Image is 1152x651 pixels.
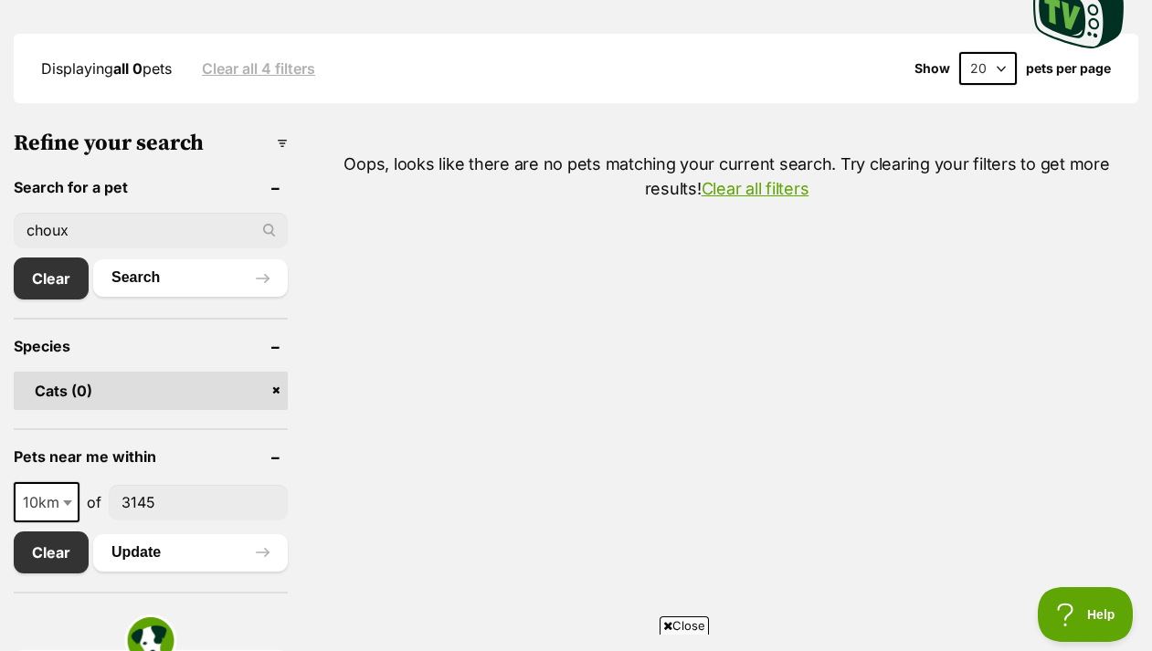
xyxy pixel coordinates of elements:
[41,59,172,78] span: Displaying pets
[14,448,288,465] header: Pets near me within
[16,489,78,515] span: 10km
[14,531,89,573] a: Clear
[14,482,79,522] span: 10km
[14,179,288,195] header: Search for a pet
[87,491,101,513] span: of
[14,338,288,354] header: Species
[93,534,288,571] button: Update
[109,485,288,520] input: postcode
[14,213,288,247] input: Toby
[315,152,1138,201] p: Oops, looks like there are no pets matching your current search. Try clearing your filters to get...
[1026,61,1111,76] label: pets per page
[14,257,89,299] a: Clear
[660,616,709,635] span: Close
[914,61,950,76] span: Show
[14,131,288,156] h3: Refine your search
[702,179,809,198] a: Clear all filters
[14,372,288,410] a: Cats (0)
[93,259,288,296] button: Search
[113,59,143,78] strong: all 0
[1038,587,1134,642] iframe: Help Scout Beacon - Open
[202,60,315,77] a: Clear all 4 filters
